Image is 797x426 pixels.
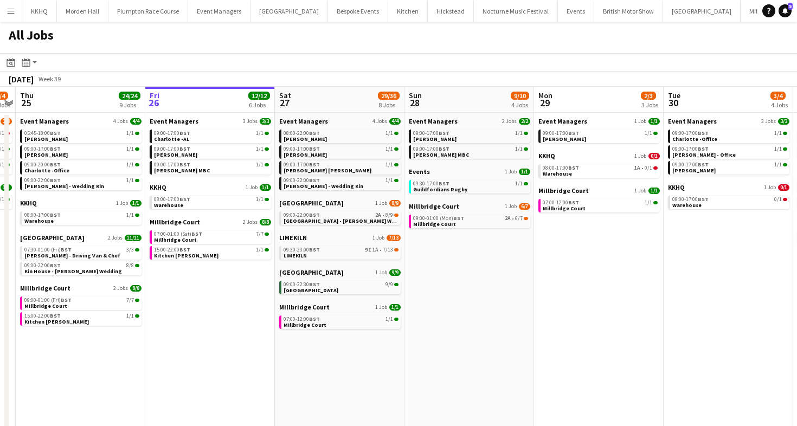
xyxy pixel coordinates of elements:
span: 1/1 [256,131,263,136]
a: Millbridge Court2 Jobs8/8 [20,284,142,292]
span: 9/9 [389,269,401,276]
span: 1/1 [645,131,652,136]
span: 08:00-17:00 [24,212,61,218]
span: Warehouse [543,170,572,177]
a: 07:00-01:00 (Sat)BST7/7Millbridge Court [154,230,269,243]
span: BST [439,180,449,187]
span: 2A [375,212,381,218]
span: BST [179,161,190,168]
span: BST [698,130,709,137]
a: 09:00-20:00BST1/1Charlotte -Office [24,161,139,173]
span: 11/11 [125,235,142,241]
span: BST [439,130,449,137]
span: 09:00-17:00 [672,131,709,136]
button: Plumpton Race Course [108,1,188,22]
a: 09:00-17:00BST1/1[PERSON_NAME] [672,161,787,173]
span: 09:00-17:00 [154,162,190,167]
span: 1/1 [130,200,142,206]
span: 07:00-01:00 (Sat) [154,231,202,237]
span: 09:00-17:00 [284,146,320,152]
span: BST [568,164,579,171]
span: 1/1 [256,247,263,253]
span: 08:00-17:00 [543,165,579,171]
span: 09:00-17:00 [413,131,449,136]
div: Millbridge Court2 Jobs8/807:00-01:00 (Sat)BST7/7Millbridge Court15:00-22:00BST1/1Kitchen [PERSON_... [150,218,271,262]
span: KKHQ [668,183,685,191]
span: 1/1 [1,184,12,191]
span: 09:00-22:00 [24,263,61,268]
a: [GEOGRAPHIC_DATA]2 Jobs11/11 [20,234,142,242]
a: 09:00-22:00BST2A•8/9[GEOGRAPHIC_DATA] - [PERSON_NAME] Wedding [284,211,398,224]
span: BST [698,196,709,203]
span: Charlotte -AL [154,135,189,143]
span: Event Managers [279,117,328,125]
span: 1/1 [515,181,523,186]
span: 1/1 [515,131,523,136]
span: Warehouse [672,202,702,209]
span: 1/1 [126,212,134,218]
div: • [413,216,528,221]
span: 3/3 [126,247,134,253]
span: 1/1 [256,146,263,152]
span: 08:00-17:00 [672,197,709,202]
span: 7/13 [387,235,401,241]
span: Molly MBC [413,151,469,158]
span: Millbridge Court [279,303,330,311]
span: 09:00-22:00 [284,212,320,218]
span: 1/1 [126,146,134,152]
span: KKHQ [538,152,555,160]
span: 1/1 [648,188,660,194]
span: 2 Jobs [108,235,123,241]
span: 1 Job [634,188,646,194]
span: 09:30-17:00 [413,181,449,186]
div: Millbridge Court1 Job6/709:00-01:00 (Mon)BST2A•6/7Millbridge Court [409,202,530,230]
span: Gina - Wedding Kin [284,183,363,190]
span: BST [50,145,61,152]
a: 08:00-17:00BST1/1Warehouse [154,196,269,208]
a: 08:00-17:00BST1/1Warehouse [24,211,139,224]
div: Event Managers4 Jobs4/405:45-18:00BST1/1[PERSON_NAME]09:00-17:00BST1/1[PERSON_NAME]09:00-20:00BST... [20,117,142,199]
span: Millbridge Court [538,186,589,195]
span: 1/1 [774,162,782,167]
span: 1/1 [774,146,782,152]
span: 1/1 [126,178,134,183]
span: 1/1 [515,146,523,152]
span: 3/3 [778,118,789,125]
a: [GEOGRAPHIC_DATA]1 Job9/9 [279,268,401,276]
a: Millbridge Court2 Jobs8/8 [150,218,271,226]
div: KKHQ1 Job1/108:00-17:00BST1/1Warehouse [150,183,271,218]
div: Millbridge Court1 Job1/107:00-12:00BST1/1Millbridge Court [279,303,401,331]
span: 0/1 [645,165,652,171]
div: KKHQ1 Job1/108:00-17:00BST1/1Warehouse [20,199,142,234]
a: 07:30-01:00 (Fri)BST3/3[PERSON_NAME] - Driving Van & Chef [24,246,139,259]
a: KKHQ1 Job0/1 [668,183,789,191]
span: 1 Job [505,169,517,175]
a: Millbridge Court1 Job1/1 [538,186,660,195]
a: 09:00-17:00BST1/1[PERSON_NAME] MBC [154,161,269,173]
a: 09:30-23:00BST9I1A•7/13LIMEKILN [284,246,398,259]
span: 1 Job [634,118,646,125]
span: LIMEKILN [279,234,307,242]
a: Millbridge Court1 Job1/1 [279,303,401,311]
span: 7/7 [256,231,263,237]
span: Harvey Kin - Driving Van & Chef [24,252,120,259]
span: 8/8 [130,285,142,292]
button: Hickstead [428,1,474,22]
span: BST [50,211,61,218]
span: Molly MBC [154,167,210,174]
span: Micklefield Hall [284,287,338,294]
span: 1/1 [385,131,393,136]
span: 1/1 [256,197,263,202]
span: 8/8 [260,219,271,225]
span: BST [191,230,202,237]
span: 4 Jobs [113,118,128,125]
span: BST [50,312,61,319]
div: Event Managers3 Jobs3/309:00-17:00BST1/1Charlotte -AL09:00-17:00BST1/1[PERSON_NAME]09:00-17:00BST... [150,117,271,183]
button: Events [558,1,594,22]
span: Kitchen Porter [154,252,218,259]
span: 09:30-23:00 [284,247,320,253]
div: Event Managers4 Jobs4/408:00-22:00BST1/1[PERSON_NAME]09:00-17:00BST1/1[PERSON_NAME]09:00-17:00BST... [279,117,401,199]
span: Event Managers [538,117,587,125]
span: Micklefield Hall [279,268,344,276]
a: 09:00-17:00BST1/1[PERSON_NAME] [284,145,398,158]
